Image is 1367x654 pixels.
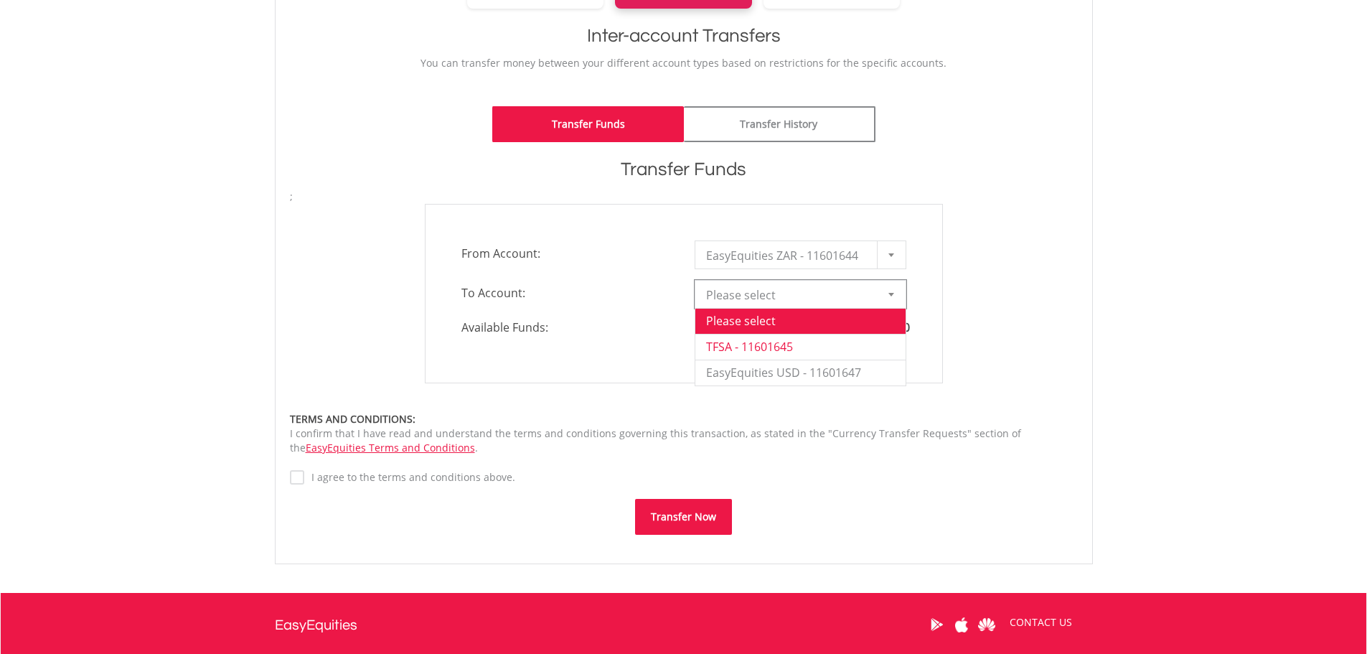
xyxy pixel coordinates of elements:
li: TFSA - 11601645 [695,334,906,360]
span: To Account: [451,280,684,306]
a: Google Play [924,602,949,647]
label: I agree to the terms and conditions above. [304,470,515,485]
a: Transfer History [684,106,875,142]
a: Apple [949,602,974,647]
a: Transfer Funds [492,106,684,142]
h1: Inter-account Transfers [290,23,1078,49]
a: Huawei [974,602,1000,647]
a: CONTACT US [1000,602,1082,643]
a: EasyEquities Terms and Conditions [306,441,475,454]
h1: Transfer Funds [290,157,1078,182]
button: Transfer Now [635,499,732,535]
li: Please select [695,308,906,334]
form: ; [290,190,1078,535]
span: From Account: [451,240,684,266]
span: Available Funds: [451,319,684,336]
li: EasyEquities USD - 11601647 [695,360,906,386]
span: EasyEquities ZAR - 11601644 [706,241,873,270]
div: TERMS AND CONDITIONS: [290,412,1078,426]
span: Please select [706,281,873,309]
div: I confirm that I have read and understand the terms and conditions governing this transaction, as... [290,412,1078,455]
p: You can transfer money between your different account types based on restrictions for the specifi... [290,56,1078,70]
